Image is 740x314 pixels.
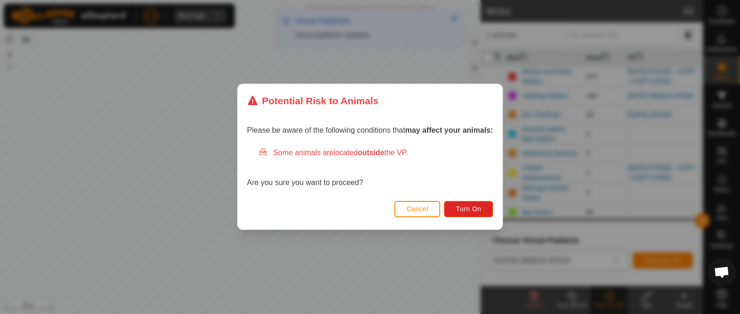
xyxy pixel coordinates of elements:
[405,127,493,135] strong: may affect your animals:
[247,93,378,108] div: Potential Risk to Animals
[358,149,385,157] strong: outside
[444,201,493,217] button: Turn On
[406,206,428,213] span: Cancel
[456,206,481,213] span: Turn On
[334,149,408,157] span: located the VP.
[247,148,493,189] div: Are you sure you want to proceed?
[258,148,493,159] div: Some animals are
[708,258,736,286] a: Open chat
[247,127,493,135] span: Please be aware of the following conditions that
[394,201,441,217] button: Cancel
